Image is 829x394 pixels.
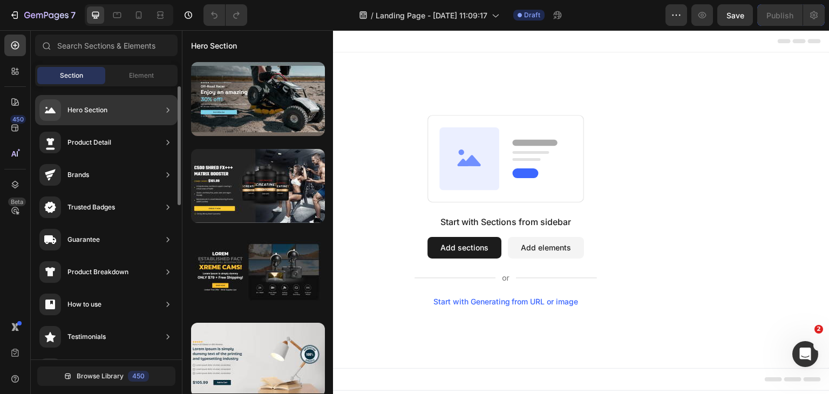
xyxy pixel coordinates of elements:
div: Product Breakdown [67,267,128,277]
div: Start with Generating from URL or image [252,267,397,276]
div: Guarantee [67,234,100,245]
button: Save [717,4,753,26]
button: Publish [757,4,803,26]
div: 450 [10,115,26,124]
button: Browse Library450 [37,366,175,386]
div: How to use [67,299,101,310]
span: Draft [524,10,540,20]
span: Element [129,71,154,80]
span: Section [60,71,83,80]
div: Product Detail [67,137,111,148]
span: 2 [814,325,823,334]
iframe: Design area [182,30,829,394]
button: Add sections [246,207,320,228]
span: Browse Library [77,371,124,381]
div: Trusted Badges [67,202,115,213]
span: / [371,10,373,21]
button: Add elements [326,207,402,228]
div: Undo/Redo [203,4,247,26]
div: Brands [67,169,89,180]
div: Testimonials [67,331,106,342]
button: 7 [4,4,80,26]
span: Landing Page - [DATE] 11:09:17 [376,10,487,21]
p: 7 [71,9,76,22]
div: Publish [766,10,793,21]
iframe: Intercom live chat [792,341,818,367]
div: Beta [8,198,26,206]
input: Search Sections & Elements [35,35,178,56]
div: 450 [128,371,149,382]
div: Hero Section [67,105,107,116]
span: Save [726,11,744,20]
div: Start with Sections from sidebar [259,185,389,198]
